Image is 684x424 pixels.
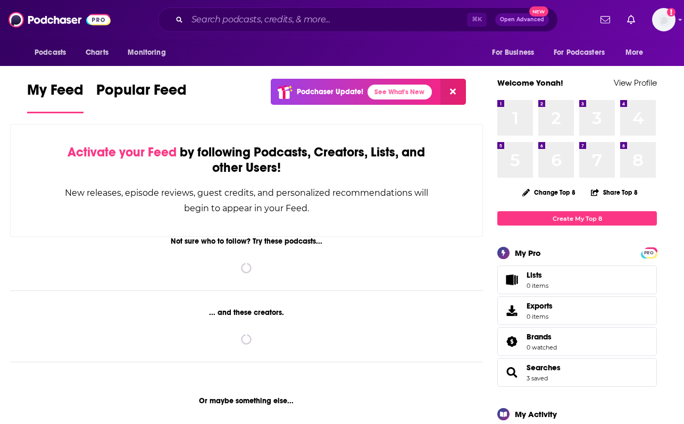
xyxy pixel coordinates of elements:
[501,272,522,287] span: Lists
[515,248,541,258] div: My Pro
[497,358,657,387] span: Searches
[158,7,558,32] div: Search podcasts, credits, & more...
[27,81,84,105] span: My Feed
[128,45,165,60] span: Monitoring
[492,45,534,60] span: For Business
[10,308,483,317] div: ... and these creators.
[652,8,675,31] img: User Profile
[527,282,548,289] span: 0 items
[590,182,638,203] button: Share Top 8
[623,11,639,29] a: Show notifications dropdown
[596,11,614,29] a: Show notifications dropdown
[527,332,557,342] a: Brands
[527,363,561,372] a: Searches
[652,8,675,31] span: Logged in as yonahlieberman
[79,43,115,63] a: Charts
[527,375,548,382] a: 3 saved
[485,43,547,63] button: open menu
[27,43,80,63] button: open menu
[495,13,549,26] button: Open AdvancedNew
[64,145,429,176] div: by following Podcasts, Creators, Lists, and other Users!
[527,301,553,311] span: Exports
[501,365,522,380] a: Searches
[96,81,187,113] a: Popular Feed
[120,43,179,63] button: open menu
[500,17,544,22] span: Open Advanced
[64,185,429,216] div: New releases, episode reviews, guest credits, and personalized recommendations will begin to appe...
[187,11,467,28] input: Search podcasts, credits, & more...
[497,78,563,88] a: Welcome Yonah!
[27,81,84,113] a: My Feed
[614,78,657,88] a: View Profile
[501,334,522,349] a: Brands
[529,6,548,16] span: New
[652,8,675,31] button: Show profile menu
[501,303,522,318] span: Exports
[68,144,177,160] span: Activate your Feed
[527,270,548,280] span: Lists
[96,81,187,105] span: Popular Feed
[10,237,483,246] div: Not sure who to follow? Try these podcasts...
[9,10,111,30] img: Podchaser - Follow, Share and Rate Podcasts
[643,249,655,257] span: PRO
[643,248,655,256] a: PRO
[516,186,582,199] button: Change Top 8
[497,211,657,226] a: Create My Top 8
[467,13,487,27] span: ⌘ K
[368,85,432,99] a: See What's New
[625,45,644,60] span: More
[547,43,620,63] button: open menu
[527,313,553,320] span: 0 items
[497,327,657,356] span: Brands
[497,296,657,325] a: Exports
[86,45,109,60] span: Charts
[527,270,542,280] span: Lists
[527,332,552,342] span: Brands
[527,344,557,351] a: 0 watched
[497,265,657,294] a: Lists
[554,45,605,60] span: For Podcasters
[10,396,483,405] div: Or maybe something else...
[667,8,675,16] svg: Add a profile image
[515,409,557,419] div: My Activity
[618,43,657,63] button: open menu
[297,87,363,96] p: Podchaser Update!
[35,45,66,60] span: Podcasts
